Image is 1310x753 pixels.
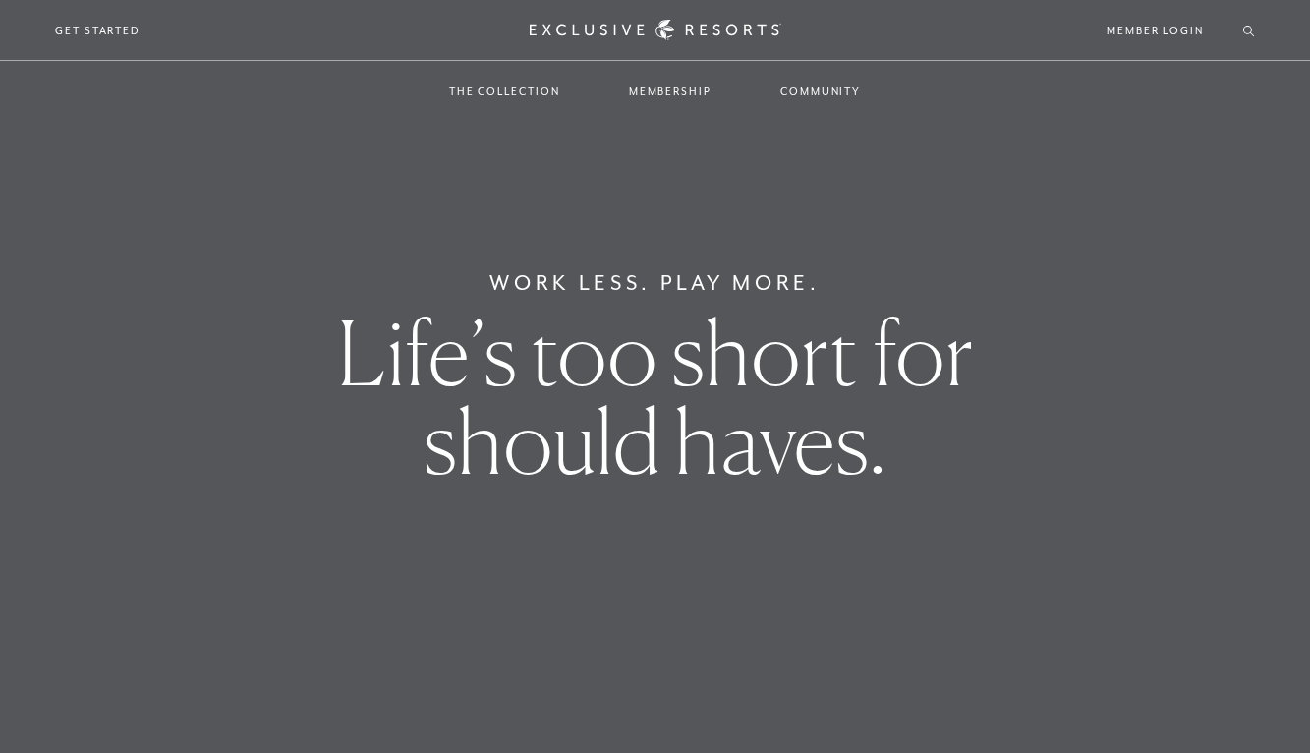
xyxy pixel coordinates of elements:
h1: Life’s too short for should haves. [229,309,1081,486]
a: Get Started [55,22,141,39]
a: The Collection [429,63,580,120]
a: Community [761,63,881,120]
h6: Work Less. Play More. [489,267,821,299]
a: Membership [609,63,731,120]
a: Member Login [1107,22,1204,39]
